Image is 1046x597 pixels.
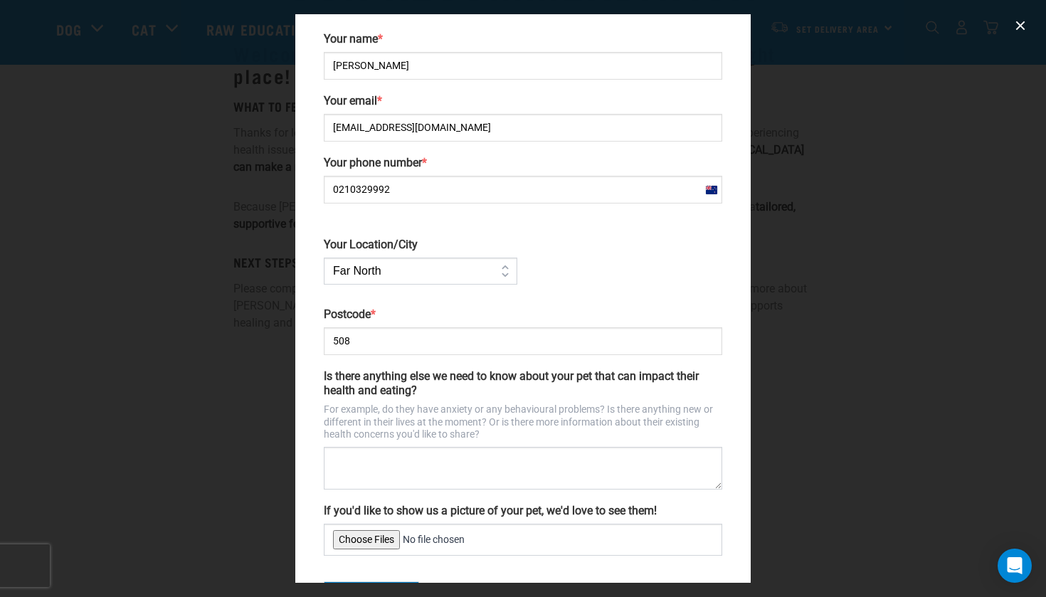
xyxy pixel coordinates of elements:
label: Your phone number [324,156,722,170]
label: Is there anything else we need to know about your pet that can impact their health and eating? [324,369,722,398]
button: close [1009,14,1032,37]
label: If you'd like to show us a picture of your pet, we'd love to see them! [324,504,722,518]
label: Your Location/City [324,238,517,252]
label: Your email [324,94,722,108]
p: For example, do they have anxiety or any behavioural problems? Is there anything new or different... [324,403,722,441]
label: Postcode [324,307,722,322]
label: Your name [324,32,722,46]
div: New Zealand: +64 [700,176,722,203]
div: Open Intercom Messenger [998,549,1032,583]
